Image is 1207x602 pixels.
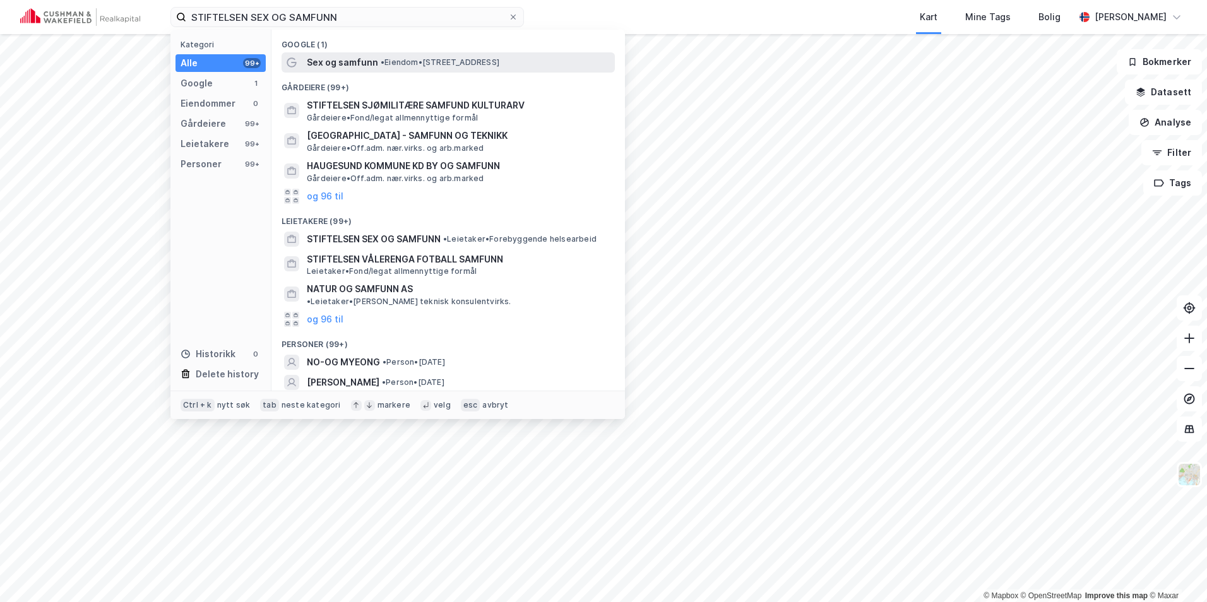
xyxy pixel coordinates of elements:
[482,400,508,410] div: avbryt
[1177,463,1201,487] img: Z
[243,139,261,149] div: 99+
[251,98,261,109] div: 0
[271,329,625,352] div: Personer (99+)
[217,400,251,410] div: nytt søk
[920,9,937,25] div: Kart
[307,189,343,204] button: og 96 til
[1143,170,1202,196] button: Tags
[1117,49,1202,74] button: Bokmerker
[243,159,261,169] div: 99+
[1144,541,1207,602] iframe: Chat Widget
[307,98,610,113] span: STIFTELSEN SJØMILITÆRE SAMFUND KULTURARV
[271,73,625,95] div: Gårdeiere (99+)
[307,312,343,327] button: og 96 til
[307,174,484,184] span: Gårdeiere • Off.adm. nær.virks. og arb.marked
[307,55,378,70] span: Sex og samfunn
[181,136,229,151] div: Leietakere
[181,56,198,71] div: Alle
[260,399,279,411] div: tab
[378,400,410,410] div: markere
[1125,80,1202,105] button: Datasett
[443,234,597,244] span: Leietaker • Forebyggende helsearbeid
[382,377,386,387] span: •
[307,232,441,247] span: STIFTELSEN SEX OG SAMFUNN
[461,399,480,411] div: esc
[307,158,610,174] span: HAUGESUND KOMMUNE KD BY OG SAMFUNN
[1095,9,1167,25] div: [PERSON_NAME]
[1129,110,1202,135] button: Analyse
[434,400,451,410] div: velg
[1141,140,1202,165] button: Filter
[984,591,1018,600] a: Mapbox
[271,206,625,229] div: Leietakere (99+)
[307,375,379,390] span: [PERSON_NAME]
[307,297,311,306] span: •
[307,355,380,370] span: NO-OG MYEONG
[181,96,235,111] div: Eiendommer
[181,40,266,49] div: Kategori
[307,266,477,276] span: Leietaker • Fond/legat allmennyttige formål
[1038,9,1061,25] div: Bolig
[383,357,445,367] span: Person • [DATE]
[20,8,140,26] img: cushman-wakefield-realkapital-logo.202ea83816669bd177139c58696a8fa1.svg
[181,346,235,362] div: Historikk
[282,400,341,410] div: neste kategori
[307,113,478,123] span: Gårdeiere • Fond/legat allmennyttige formål
[243,119,261,129] div: 99+
[381,57,384,67] span: •
[181,76,213,91] div: Google
[251,78,261,88] div: 1
[243,58,261,68] div: 99+
[383,357,386,367] span: •
[307,252,610,267] span: STIFTELSEN VÅLERENGA FOTBALL SAMFUNN
[307,128,610,143] span: [GEOGRAPHIC_DATA] - SAMFUNN OG TEKNIKK
[181,116,226,131] div: Gårdeiere
[1144,541,1207,602] div: Kontrollprogram for chat
[251,349,261,359] div: 0
[181,156,222,172] div: Personer
[181,399,215,411] div: Ctrl + k
[443,234,447,244] span: •
[307,297,511,307] span: Leietaker • [PERSON_NAME] teknisk konsulentvirks.
[1085,591,1148,600] a: Improve this map
[307,143,484,153] span: Gårdeiere • Off.adm. nær.virks. og arb.marked
[382,377,444,387] span: Person • [DATE]
[381,57,499,68] span: Eiendom • [STREET_ADDRESS]
[186,8,508,27] input: Søk på adresse, matrikkel, gårdeiere, leietakere eller personer
[271,30,625,52] div: Google (1)
[965,9,1011,25] div: Mine Tags
[1021,591,1082,600] a: OpenStreetMap
[196,367,259,382] div: Delete history
[307,281,413,297] span: NATUR OG SAMFUNN AS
